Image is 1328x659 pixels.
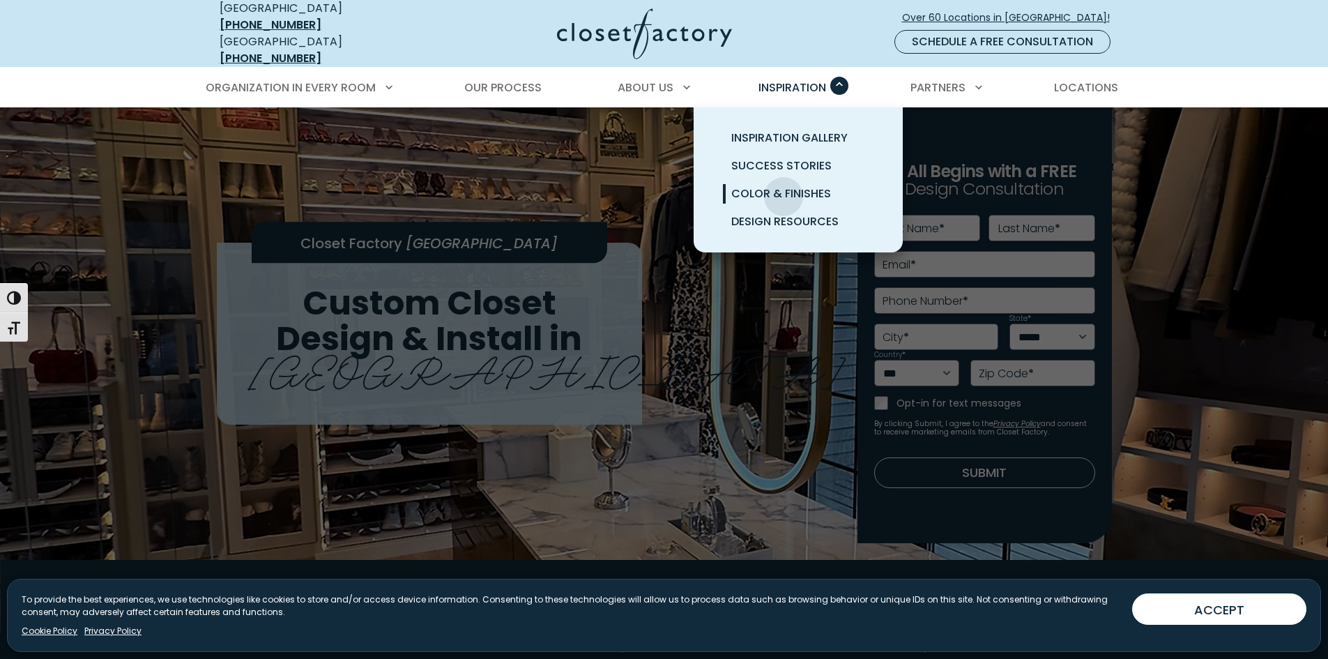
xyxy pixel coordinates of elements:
[731,213,839,229] span: Design Resources
[758,79,826,96] span: Inspiration
[894,30,1111,54] a: Schedule a Free Consultation
[220,17,321,33] a: [PHONE_NUMBER]
[220,50,321,66] a: [PHONE_NUMBER]
[910,79,966,96] span: Partners
[731,130,848,146] span: Inspiration Gallery
[1054,79,1118,96] span: Locations
[557,8,732,59] img: Closet Factory Logo
[22,625,77,637] a: Cookie Policy
[902,10,1121,25] span: Over 60 Locations in [GEOGRAPHIC_DATA]!
[220,33,422,67] div: [GEOGRAPHIC_DATA]
[464,79,542,96] span: Our Process
[22,593,1121,619] p: To provide the best experiences, we use technologies like cookies to store and/or access device i...
[206,79,376,96] span: Organization in Every Room
[84,625,142,637] a: Privacy Policy
[731,185,831,202] span: Color & Finishes
[196,68,1133,107] nav: Primary Menu
[901,6,1122,30] a: Over 60 Locations in [GEOGRAPHIC_DATA]!
[731,158,832,174] span: Success Stories
[618,79,673,96] span: About Us
[694,107,903,252] ul: Inspiration submenu
[1132,593,1306,625] button: ACCEPT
